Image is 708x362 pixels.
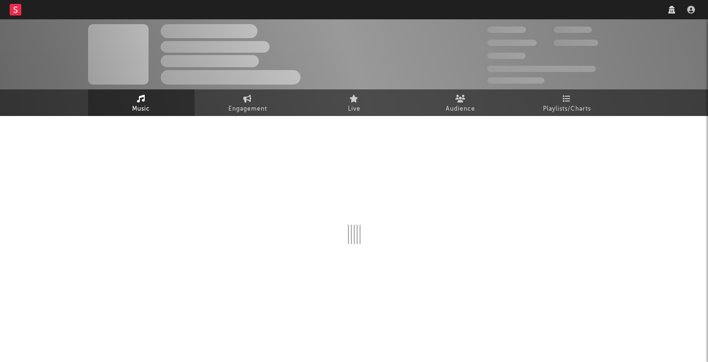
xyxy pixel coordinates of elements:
span: Jump Score: 85.0 [487,77,544,84]
span: 100,000 [554,27,592,33]
span: 50,000,000 Monthly Listeners [487,66,596,72]
span: 300,000 [487,27,526,33]
span: Playlists/Charts [543,103,591,115]
span: Engagement [228,103,267,115]
span: 1,000,000 [554,40,598,46]
span: 50,000,000 [487,40,537,46]
a: Music [88,89,195,116]
span: Live [348,103,361,115]
span: Audience [446,103,475,115]
a: Engagement [195,89,301,116]
a: Live [301,89,407,116]
span: 100,000 [487,53,526,59]
a: Audience [407,89,514,116]
span: Music [132,103,150,115]
a: Playlists/Charts [514,89,620,116]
